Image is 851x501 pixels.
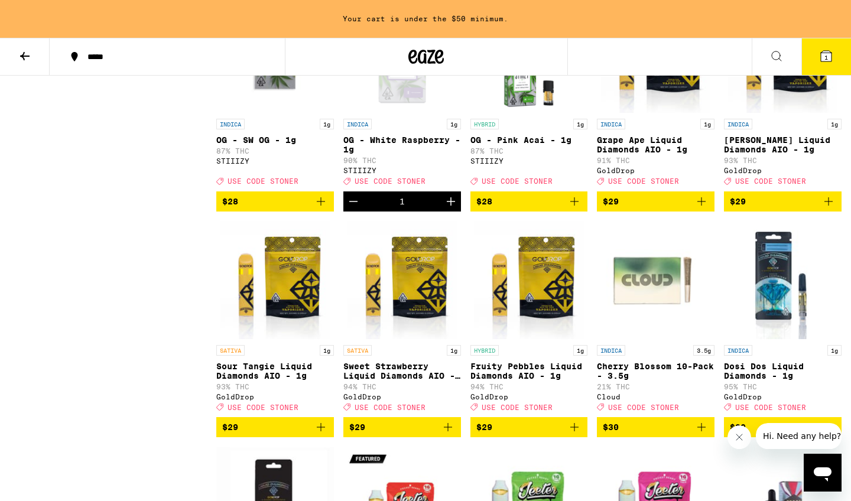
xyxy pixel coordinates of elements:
a: Open page for Fruity Pebbles Liquid Diamonds AIO - 1g from GoldDrop [470,221,588,417]
p: 3.5g [693,345,714,356]
div: STIIIZY [470,157,588,165]
span: $28 [222,197,238,206]
span: $28 [476,197,492,206]
p: SATIVA [343,345,372,356]
p: INDICA [724,345,752,356]
span: 1 [824,54,828,61]
img: GoldDrop - Fruity Pebbles Liquid Diamonds AIO - 1g [474,221,583,339]
p: 87% THC [216,147,334,155]
button: Add to bag [343,417,461,437]
p: Cherry Blossom 10-Pack - 3.5g [597,362,714,380]
button: Add to bag [597,417,714,437]
p: Fruity Pebbles Liquid Diamonds AIO - 1g [470,362,588,380]
span: USE CODE STONER [355,178,425,186]
p: 87% THC [470,147,588,155]
div: GoldDrop [724,167,842,174]
div: GoldDrop [470,393,588,401]
div: Cloud [597,393,714,401]
iframe: Close message [727,425,751,449]
button: Add to bag [724,191,842,212]
span: $30 [730,422,746,432]
iframe: Message from company [756,423,842,449]
p: 1g [573,119,587,129]
img: GoldDrop - Sweet Strawberry Liquid Diamonds AIO - 1g [347,221,457,339]
button: Increment [441,191,461,212]
p: Dosi Dos Liquid Diamonds - 1g [724,362,842,380]
p: 91% THC [597,157,714,164]
p: INDICA [216,119,245,129]
p: Grape Ape Liquid Diamonds AIO - 1g [597,135,714,154]
p: HYBRID [470,119,499,129]
span: USE CODE STONER [228,178,298,186]
span: USE CODE STONER [608,404,679,411]
p: 1g [320,119,334,129]
p: [PERSON_NAME] Liquid Diamonds AIO - 1g [724,135,842,154]
div: STIIIZY [216,157,334,165]
button: Add to bag [470,191,588,212]
p: 1g [573,345,587,356]
div: 1 [399,197,405,206]
p: Sweet Strawberry Liquid Diamonds AIO - 1g [343,362,461,380]
p: 93% THC [724,157,842,164]
p: INDICA [597,345,625,356]
p: OG - Pink Acai - 1g [470,135,588,145]
span: $29 [476,422,492,432]
p: 21% THC [597,383,714,391]
a: Open page for Sweet Strawberry Liquid Diamonds AIO - 1g from GoldDrop [343,221,461,417]
span: $29 [730,197,746,206]
p: 1g [700,119,714,129]
p: 95% THC [724,383,842,391]
p: 1g [827,345,842,356]
p: 94% THC [343,383,461,391]
span: USE CODE STONER [735,178,806,186]
img: GoldDrop - Sour Tangie Liquid Diamonds AIO - 1g [220,221,330,339]
span: USE CODE STONER [735,404,806,411]
p: 94% THC [470,383,588,391]
div: GoldDrop [343,393,461,401]
img: Cloud - Cherry Blossom 10-Pack - 3.5g [597,221,714,339]
button: Add to bag [216,417,334,437]
p: INDICA [724,119,752,129]
span: $29 [603,197,619,206]
span: USE CODE STONER [482,404,553,411]
p: INDICA [343,119,372,129]
img: GoldDrop - Dosi Dos Liquid Diamonds - 1g [727,221,839,339]
p: Sour Tangie Liquid Diamonds AIO - 1g [216,362,334,380]
div: STIIIZY [343,167,461,174]
button: Add to bag [724,417,842,437]
p: 1g [447,345,461,356]
span: $29 [349,422,365,432]
button: Add to bag [597,191,714,212]
span: $29 [222,422,238,432]
a: Open page for Dosi Dos Liquid Diamonds - 1g from GoldDrop [724,221,842,417]
a: Open page for Sour Tangie Liquid Diamonds AIO - 1g from GoldDrop [216,221,334,417]
p: 1g [320,345,334,356]
iframe: Button to launch messaging window [804,454,842,492]
span: USE CODE STONER [482,178,553,186]
p: 90% THC [343,157,461,164]
a: Open page for Cherry Blossom 10-Pack - 3.5g from Cloud [597,221,714,417]
span: USE CODE STONER [608,178,679,186]
div: GoldDrop [216,393,334,401]
p: 1g [447,119,461,129]
div: GoldDrop [724,393,842,401]
p: HYBRID [470,345,499,356]
span: USE CODE STONER [355,404,425,411]
span: $30 [603,422,619,432]
p: OG - SW OG - 1g [216,135,334,145]
p: SATIVA [216,345,245,356]
p: INDICA [597,119,625,129]
span: USE CODE STONER [228,404,298,411]
p: 1g [827,119,842,129]
button: 1 [801,38,851,75]
button: Decrement [343,191,363,212]
button: Add to bag [216,191,334,212]
div: GoldDrop [597,167,714,174]
button: Add to bag [470,417,588,437]
p: OG - White Raspberry - 1g [343,135,461,154]
p: 93% THC [216,383,334,391]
